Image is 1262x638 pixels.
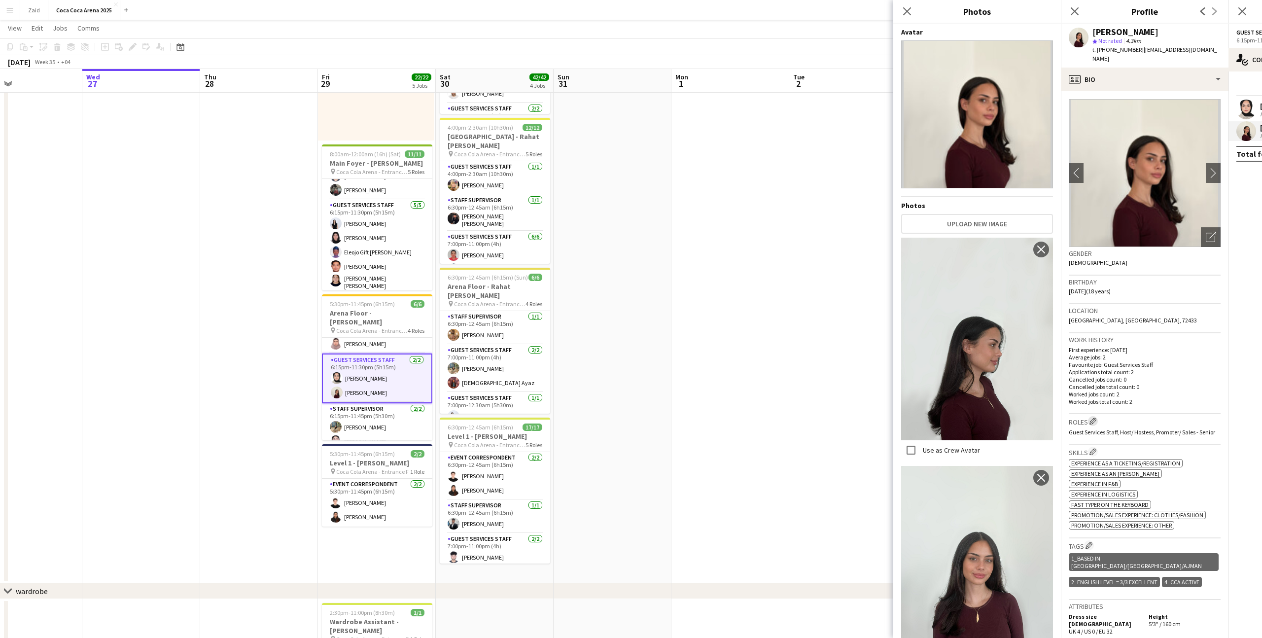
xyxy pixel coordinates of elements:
span: 29 [320,78,330,89]
span: Coca Cola Arena - Entrance F [454,441,526,449]
h3: Skills [1069,447,1221,457]
a: View [4,22,26,35]
img: Crew avatar or photo [1069,99,1221,247]
app-card-role: Guest Services Staff5/56:15pm-11:30pm (5h15m)[PERSON_NAME][PERSON_NAME]Eleojo Gift [PERSON_NAME][... [322,200,432,293]
app-job-card: 8:00am-12:00am (16h) (Sat)11/11Main Foyer - [PERSON_NAME] Coca Cola Arena - Entrance F5 RolesGues... [322,144,432,290]
p: Applications total count: 2 [1069,368,1221,376]
h3: Gender [1069,249,1221,258]
h3: Birthday [1069,278,1221,286]
h3: Location [1069,306,1221,315]
span: 5 Roles [408,168,424,176]
h3: Wardrobe Assistant - [PERSON_NAME] [322,617,432,635]
span: t. [PHONE_NUMBER] [1092,46,1144,53]
app-job-card: 6:30pm-12:45am (6h15m) (Sun)17/17Level 1 - [PERSON_NAME] Coca Cola Arena - Entrance F5 RolesEvent... [440,418,550,564]
app-card-role: Guest Services Staff2/26:15pm-11:30pm (5h15m)[PERSON_NAME][PERSON_NAME] [322,354,432,403]
h3: Roles [1069,416,1221,426]
app-card-role: Guest Services Staff1/17:00pm-12:30am (5h30m)[PERSON_NAME] [440,392,550,426]
img: Crew avatar [901,40,1053,188]
p: Worked jobs count: 2 [1069,390,1221,398]
span: 42/42 [529,73,549,81]
img: Crew photo 1112102 [901,238,1053,440]
span: 1 Role [410,468,424,475]
p: First experience: [DATE] [1069,346,1221,354]
span: [GEOGRAPHIC_DATA], [GEOGRAPHIC_DATA], 72433 [1069,317,1197,324]
app-card-role: Staff Supervisor1/16:30pm-12:45am (6h15m)[PERSON_NAME] [PERSON_NAME] [440,195,550,231]
h3: [GEOGRAPHIC_DATA] - Rahat [PERSON_NAME] [440,132,550,150]
div: 2_English Level = 3/3 Excellent [1069,577,1160,587]
app-job-card: 6:30pm-12:45am (6h15m) (Sun)6/6Arena Floor - Rahat [PERSON_NAME] Coca Cola Arena - Entrance F4 Ro... [440,268,550,414]
h3: Tags [1069,540,1221,551]
span: 31 [556,78,569,89]
div: [DATE] [8,57,31,67]
span: Coca Cola Arena - Entrance F [336,468,409,475]
app-card-role: Staff Supervisor2/26:15pm-11:45pm (5h30m)[PERSON_NAME][PERSON_NAME] [322,403,432,451]
app-card-role: Guest Services Staff6/67:00pm-11:00pm (4h)[PERSON_NAME] [440,231,550,339]
div: Bio [1061,68,1228,91]
span: 1 [674,78,688,89]
span: 6:30pm-12:45am (6h15m) (Sun) [448,274,528,281]
button: Upload new image [901,214,1053,234]
span: Experience in F&B [1071,480,1118,488]
span: 17/17 [523,424,542,431]
h3: Level 1 - [PERSON_NAME] [440,432,550,441]
span: 30 [438,78,451,89]
button: Coca Coca Arena 2025 [48,0,120,20]
app-card-role: Event Correspondent2/25:30pm-11:45pm (6h15m)[PERSON_NAME][PERSON_NAME] [322,479,432,527]
a: Comms [73,22,104,35]
app-card-role: Guest Services Staff1/14:00pm-2:30am (10h30m)[PERSON_NAME] [440,161,550,195]
h5: Dress size [DEMOGRAPHIC_DATA] [1069,613,1141,628]
span: Promotion/Sales Experience: Other [1071,522,1172,529]
span: Edit [32,24,43,33]
span: Fri [322,72,330,81]
button: Zaid [20,0,48,20]
span: Promotion/Sales Experience: Clothes/Fashion [1071,511,1203,519]
span: 5'3" / 160 cm [1149,620,1181,628]
span: Experience as an [PERSON_NAME] [1071,470,1159,477]
p: Favourite job: Guest Services Staff [1069,361,1221,368]
span: Experience as a Ticketing/Registration [1071,460,1180,467]
span: Tue [793,72,805,81]
span: | [EMAIL_ADDRESS][DOMAIN_NAME] [1092,46,1217,62]
span: 1/1 [411,609,424,616]
a: Jobs [49,22,71,35]
span: 5 Roles [526,150,542,158]
p: Cancelled jobs count: 0 [1069,376,1221,383]
div: [PERSON_NAME] [1092,28,1158,36]
span: 4 Roles [408,327,424,334]
app-card-role: Guest Services Staff2/27:00pm-11:00pm (4h)[PERSON_NAME][DEMOGRAPHIC_DATA] Ayaz [440,345,550,392]
span: 12/12 [523,124,542,131]
span: Sat [440,72,451,81]
h5: Height [1149,613,1221,620]
a: Edit [28,22,47,35]
span: Wed [86,72,100,81]
app-card-role: Event Correspondent2/26:30pm-12:45am (6h15m)[PERSON_NAME][PERSON_NAME] [440,452,550,500]
div: 5:30pm-11:45pm (6h15m)6/6Arena Floor - [PERSON_NAME] Coca Cola Arena - Entrance F4 RolesStaff Sup... [322,294,432,440]
app-job-card: 4:00pm-2:30am (10h30m) (Sun)12/12[GEOGRAPHIC_DATA] - Rahat [PERSON_NAME] Coca Cola Arena - Entran... [440,118,550,264]
span: [DEMOGRAPHIC_DATA] [1069,259,1127,266]
span: 5:30pm-11:45pm (6h15m) [330,450,395,458]
span: Comms [77,24,100,33]
h4: Avatar [901,28,1053,36]
app-card-role: Staff Supervisor1/16:30pm-12:45am (6h15m)[PERSON_NAME] [440,500,550,533]
label: Use as Crew Avatar [921,446,980,455]
h3: Level 1 - [PERSON_NAME] [322,459,432,467]
span: 4 Roles [526,300,542,308]
h3: Main Foyer - [PERSON_NAME] [322,159,432,168]
span: 4:00pm-2:30am (10h30m) (Sun) [448,124,523,131]
app-card-role: Guest Services Staff2/27:00pm-11:00pm (4h) [440,103,550,151]
p: Worked jobs total count: 2 [1069,398,1221,405]
h3: Arena Floor - [PERSON_NAME] [322,309,432,326]
h3: Attributes [1069,602,1221,611]
h3: Photos [893,5,1061,18]
span: Guest Services Staff, Host/ Hostess, Promoter/ Sales - Senior [1069,428,1215,436]
span: Not rated [1098,37,1122,44]
span: 5 Roles [526,441,542,449]
span: [DATE] (18 years) [1069,287,1111,295]
span: 6/6 [411,300,424,308]
span: Week 35 [33,58,57,66]
app-job-card: 5:30pm-11:45pm (6h15m)2/2Level 1 - [PERSON_NAME] Coca Cola Arena - Entrance F1 RoleEvent Correspo... [322,444,432,527]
